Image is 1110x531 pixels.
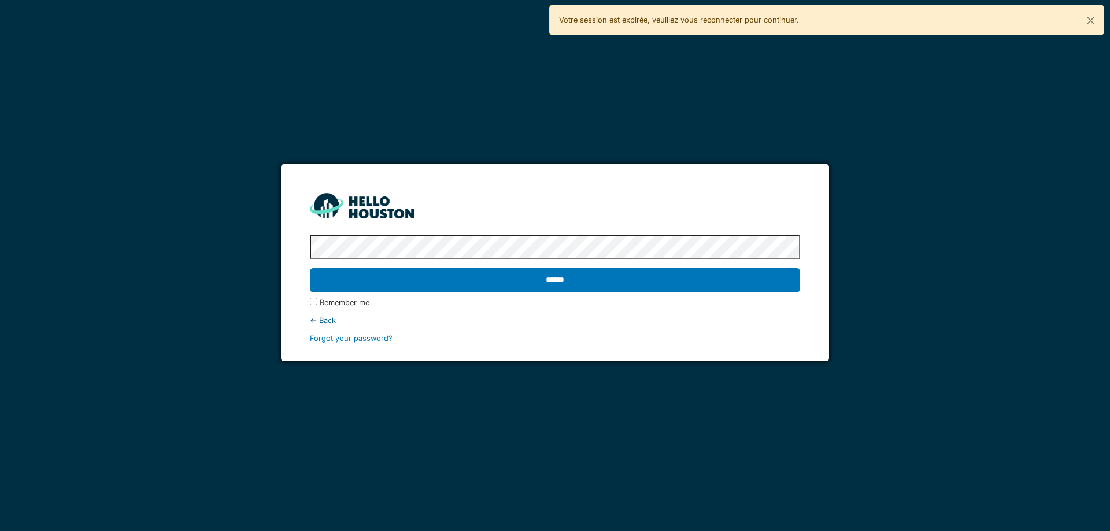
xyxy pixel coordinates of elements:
img: HH_line-BYnF2_Hg.png [310,193,414,218]
div: ← Back [310,315,800,326]
a: Forgot your password? [310,334,393,343]
label: Remember me [320,297,369,308]
button: Close [1078,5,1104,36]
div: Votre session est expirée, veuillez vous reconnecter pour continuer. [549,5,1104,35]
